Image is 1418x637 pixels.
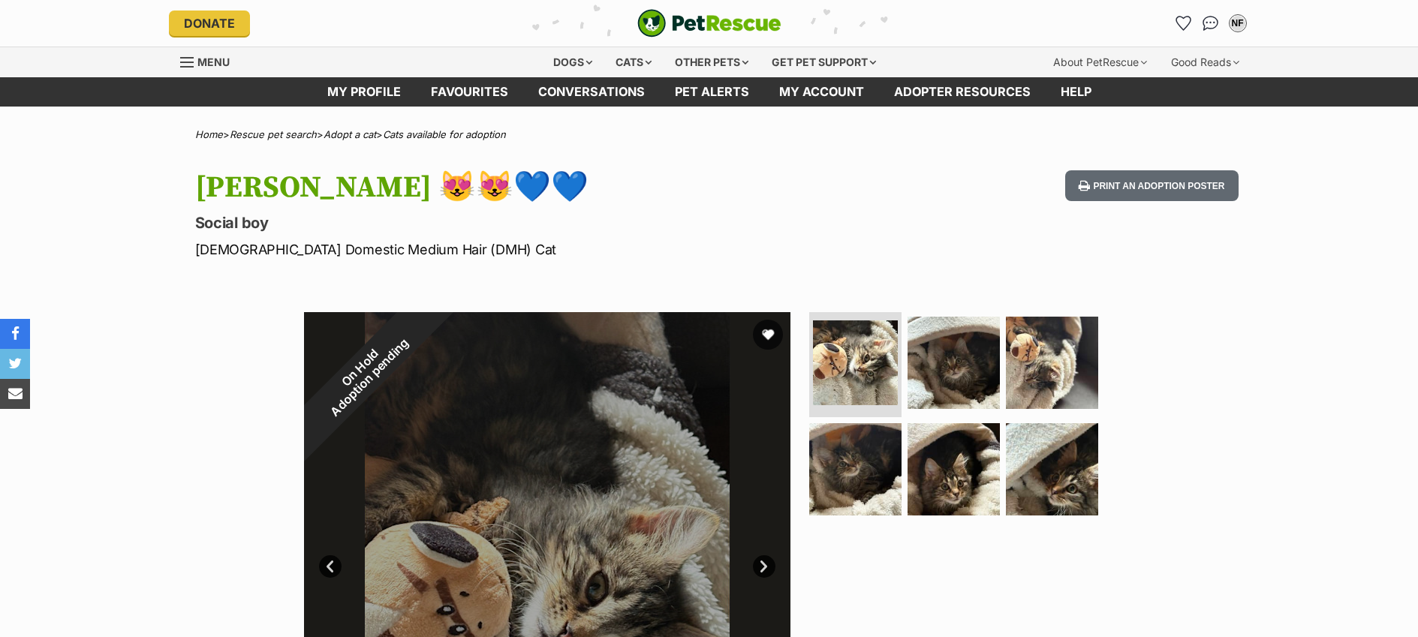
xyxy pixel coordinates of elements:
[1043,47,1158,77] div: About PetRescue
[169,11,250,36] a: Donate
[416,77,523,107] a: Favourites
[195,239,830,260] p: [DEMOGRAPHIC_DATA] Domestic Medium Hair (DMH) Cat
[1230,16,1245,31] div: NF
[180,47,240,74] a: Menu
[195,170,830,205] h1: [PERSON_NAME] 😻😻💙💙
[1006,317,1098,409] img: Photo of Larry 😻😻💙💙
[753,555,775,578] a: Next
[523,77,660,107] a: conversations
[908,423,1000,515] img: Photo of Larry 😻😻💙💙
[1006,423,1098,515] img: Photo of Larry 😻😻💙💙
[195,128,223,140] a: Home
[264,273,464,473] div: On Hold
[195,212,830,233] p: Social boy
[158,129,1261,140] div: > > >
[1046,77,1106,107] a: Help
[809,423,902,515] img: Photo of Larry 😻😻💙💙
[383,128,506,140] a: Cats available for adoption
[1203,16,1218,31] img: chat-41dd97257d64d25036548639549fe6c8038ab92f7586957e7f3b1b290dea8141.svg
[761,47,887,77] div: Get pet support
[543,47,603,77] div: Dogs
[324,128,376,140] a: Adopt a cat
[312,77,416,107] a: My profile
[1065,170,1238,201] button: Print an adoption poster
[230,128,317,140] a: Rescue pet search
[1199,11,1223,35] a: Conversations
[813,320,898,405] img: Photo of Larry 😻😻💙💙
[753,320,783,350] button: favourite
[1172,11,1250,35] ul: Account quick links
[764,77,879,107] a: My account
[664,47,759,77] div: Other pets
[637,9,781,38] img: logo-cat-932fe2b9b8326f06289b0f2fb663e598f794de774fb13d1741a6617ecf9a85b4.svg
[605,47,662,77] div: Cats
[197,56,230,68] span: Menu
[1161,47,1250,77] div: Good Reads
[1172,11,1196,35] a: Favourites
[660,77,764,107] a: Pet alerts
[321,330,417,426] span: Adoption pending
[1226,11,1250,35] button: My account
[319,555,342,578] a: Prev
[879,77,1046,107] a: Adopter resources
[908,317,1000,409] img: Photo of Larry 😻😻💙💙
[637,9,781,38] a: PetRescue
